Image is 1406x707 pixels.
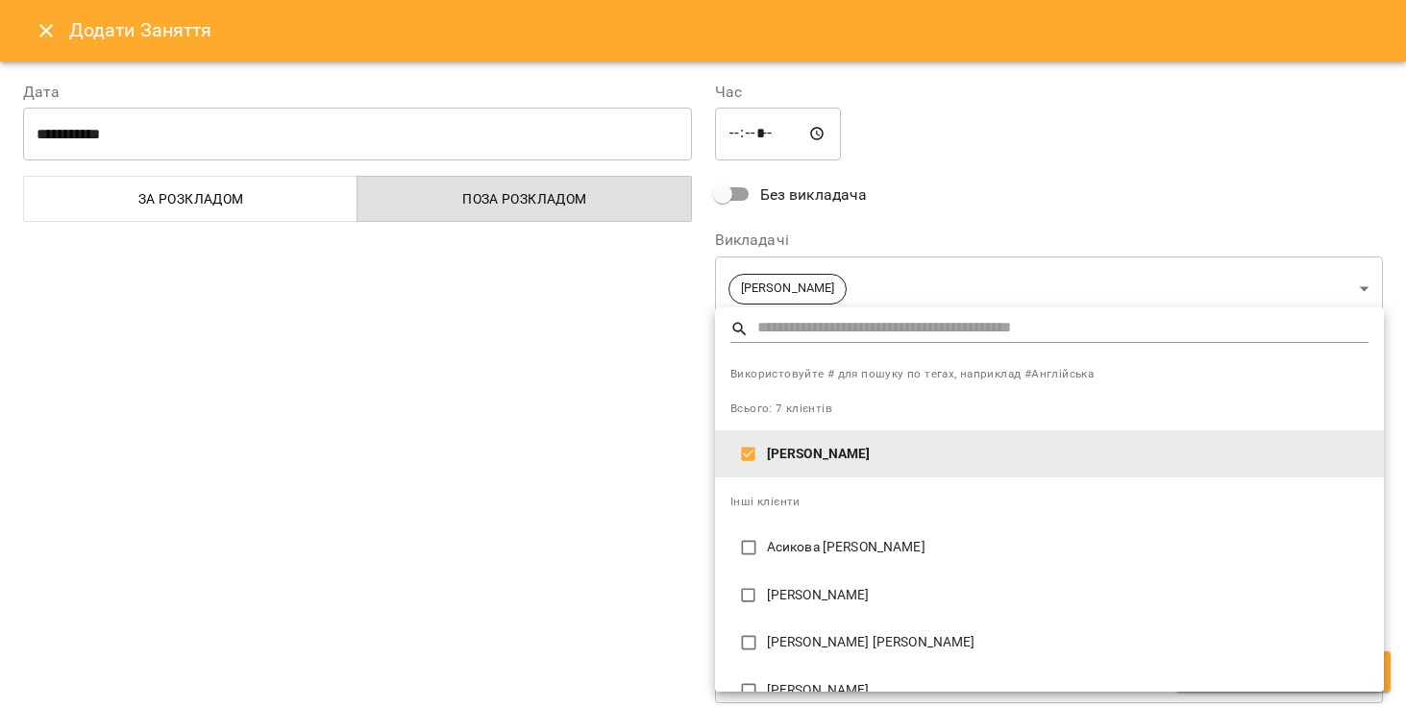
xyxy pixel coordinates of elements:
p: [PERSON_NAME] [PERSON_NAME] [767,633,1369,652]
p: [PERSON_NAME] [767,445,1369,464]
span: Використовуйте # для пошуку по тегах, наприклад #Англійська [730,365,1369,384]
span: Інші клієнти [730,495,801,508]
p: Асикова [PERSON_NAME] [767,538,1369,557]
p: [PERSON_NAME] [767,586,1369,605]
span: Всього: 7 клієнтів [730,402,832,415]
p: [PERSON_NAME] [767,681,1369,700]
